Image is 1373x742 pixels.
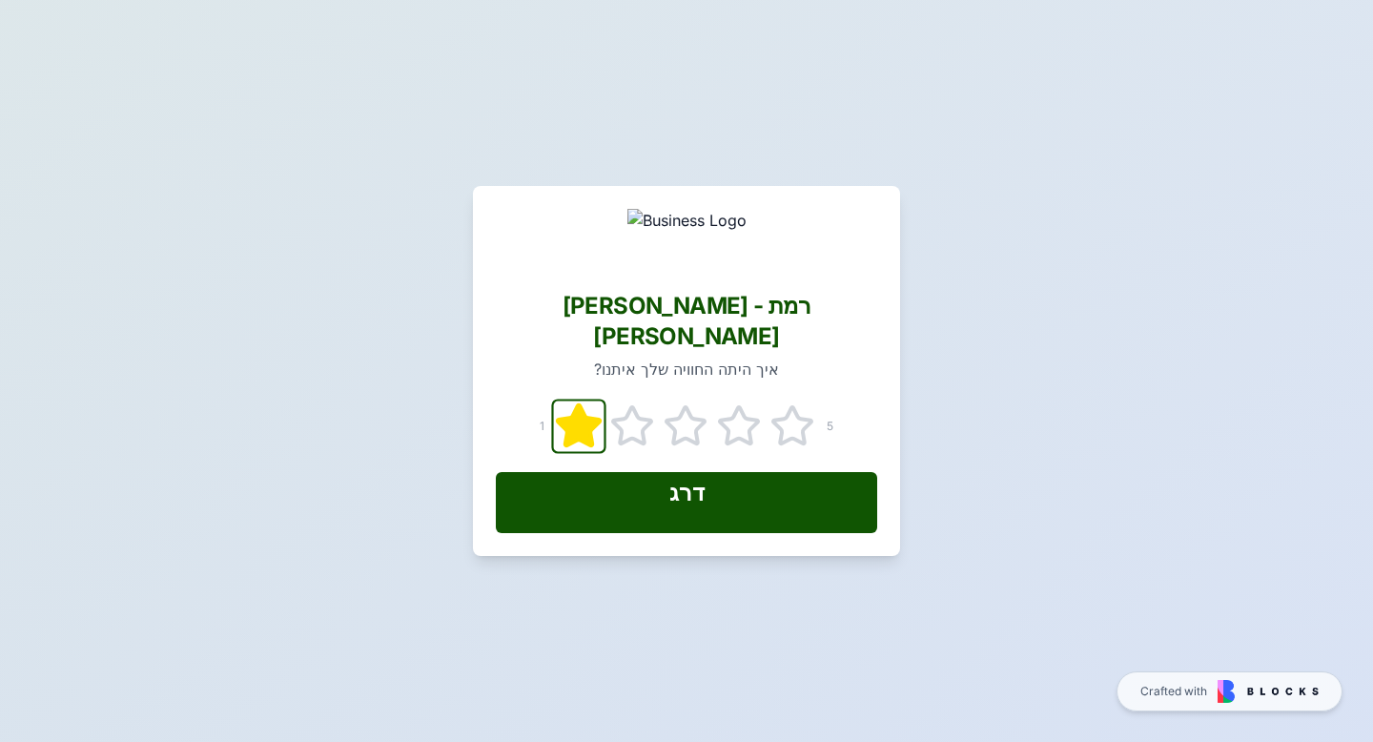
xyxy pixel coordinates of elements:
[540,419,544,434] span: 1
[496,358,877,381] p: איך היתה החוויה שלך איתנו?
[1117,671,1342,711] a: Crafted with
[627,209,747,270] img: Business Logo
[827,419,833,434] span: 5
[1140,684,1207,699] span: Crafted with
[1218,680,1319,703] img: Blocks
[496,472,877,533] button: דרג
[496,291,877,352] div: [PERSON_NAME] - רמת [PERSON_NAME]
[669,478,705,508] div: דרג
